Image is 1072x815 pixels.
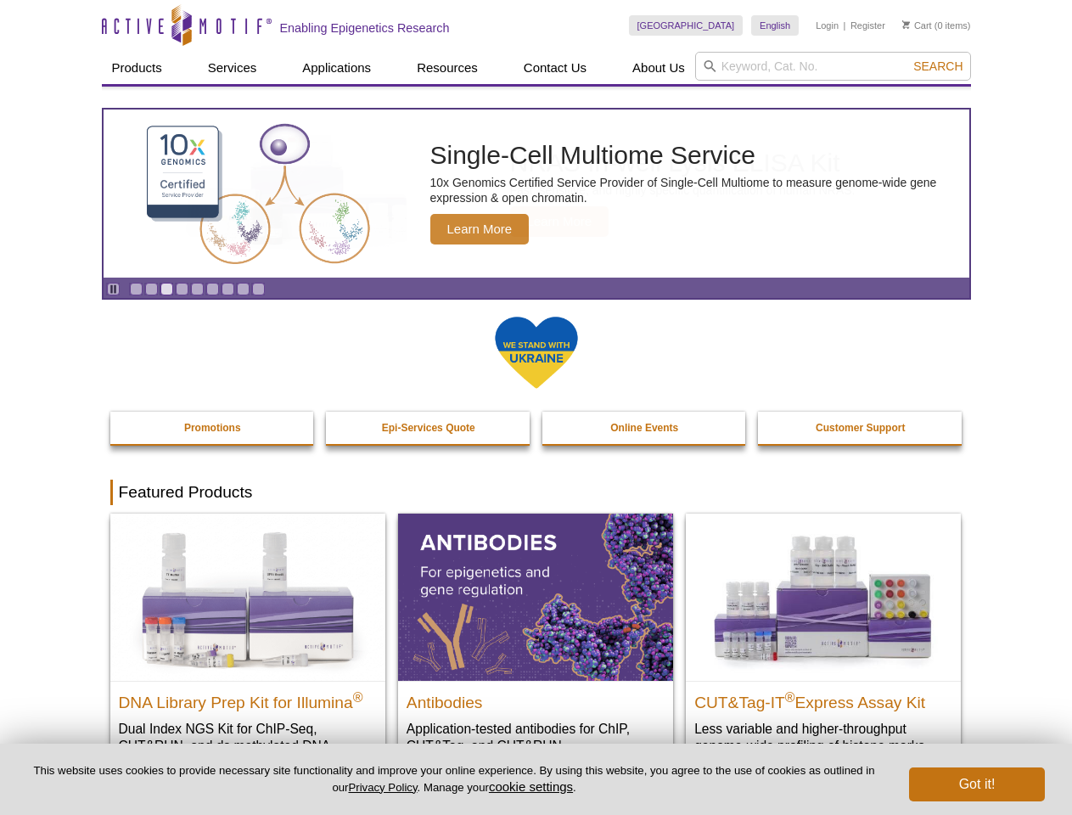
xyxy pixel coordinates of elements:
[353,689,363,704] sup: ®
[629,15,744,36] a: [GEOGRAPHIC_DATA]
[131,116,385,272] img: Single-Cell Multiome Service
[110,514,385,788] a: DNA Library Prep Kit for Illumina DNA Library Prep Kit for Illumina® Dual Index NGS Kit for ChIP-...
[407,686,665,711] h2: Antibodies
[489,779,573,794] button: cookie settings
[326,412,531,444] a: Epi-Services Quote
[816,422,905,434] strong: Customer Support
[902,15,971,36] li: (0 items)
[145,283,158,295] a: Go to slide 2
[785,689,795,704] sup: ®
[407,720,665,755] p: Application-tested antibodies for ChIP, CUT&Tag, and CUT&RUN.
[104,110,969,278] a: Single-Cell Multiome Service Single-Cell Multiome Service 10x Genomics Certified Service Provider...
[27,763,881,795] p: This website uses cookies to provide necessary site functionality and improve your online experie...
[206,283,219,295] a: Go to slide 6
[110,412,316,444] a: Promotions
[694,686,952,711] h2: CUT&Tag-IT Express Assay Kit
[398,514,673,771] a: All Antibodies Antibodies Application-tested antibodies for ChIP, CUT&Tag, and CUT&RUN.
[107,283,120,295] a: Toggle autoplay
[694,720,952,755] p: Less variable and higher-throughput genome-wide profiling of histone marks​.
[198,52,267,84] a: Services
[913,59,963,73] span: Search
[686,514,961,771] a: CUT&Tag-IT® Express Assay Kit CUT&Tag-IT®Express Assay Kit Less variable and higher-throughput ge...
[850,20,885,31] a: Register
[280,20,450,36] h2: Enabling Epigenetics Research
[758,412,963,444] a: Customer Support
[407,52,488,84] a: Resources
[902,20,910,29] img: Your Cart
[110,480,963,505] h2: Featured Products
[494,315,579,391] img: We Stand With Ukraine
[430,175,961,205] p: 10x Genomics Certified Service Provider of Single-Cell Multiome to measure genome-wide gene expre...
[102,52,172,84] a: Products
[902,20,932,31] a: Cart
[160,283,173,295] a: Go to slide 3
[844,15,846,36] li: |
[514,52,597,84] a: Contact Us
[130,283,143,295] a: Go to slide 1
[398,514,673,680] img: All Antibodies
[110,514,385,680] img: DNA Library Prep Kit for Illumina
[430,143,961,168] h2: Single-Cell Multiome Service
[816,20,839,31] a: Login
[382,422,475,434] strong: Epi-Services Quote
[176,283,188,295] a: Go to slide 4
[610,422,678,434] strong: Online Events
[622,52,695,84] a: About Us
[348,781,417,794] a: Privacy Policy
[252,283,265,295] a: Go to slide 9
[686,514,961,680] img: CUT&Tag-IT® Express Assay Kit
[751,15,799,36] a: English
[292,52,381,84] a: Applications
[184,422,241,434] strong: Promotions
[695,52,971,81] input: Keyword, Cat. No.
[237,283,250,295] a: Go to slide 8
[119,686,377,711] h2: DNA Library Prep Kit for Illumina
[222,283,234,295] a: Go to slide 7
[191,283,204,295] a: Go to slide 5
[908,59,968,74] button: Search
[104,110,969,278] article: Single-Cell Multiome Service
[430,214,530,244] span: Learn More
[909,767,1045,801] button: Got it!
[119,720,377,772] p: Dual Index NGS Kit for ChIP-Seq, CUT&RUN, and ds methylated DNA assays.
[542,412,748,444] a: Online Events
